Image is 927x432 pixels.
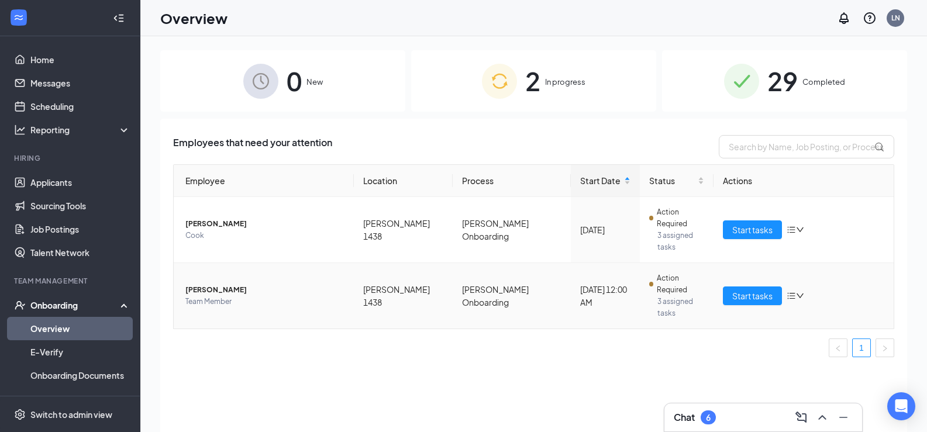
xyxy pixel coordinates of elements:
[829,338,847,357] li: Previous Page
[657,230,705,253] span: 3 assigned tasks
[287,61,302,101] span: 0
[881,345,888,352] span: right
[14,409,26,420] svg: Settings
[852,338,871,357] li: 1
[836,410,850,424] svg: Minimize
[640,165,714,197] th: Status
[30,241,130,264] a: Talent Network
[887,392,915,420] div: Open Intercom Messenger
[30,71,130,95] a: Messages
[13,12,25,23] svg: WorkstreamLogo
[674,411,695,424] h3: Chat
[657,272,705,296] span: Action Required
[30,194,130,217] a: Sourcing Tools
[767,61,798,101] span: 29
[306,76,323,88] span: New
[732,289,773,302] span: Start tasks
[525,61,540,101] span: 2
[815,410,829,424] svg: ChevronUp
[853,339,870,357] a: 1
[796,292,804,300] span: down
[835,345,842,352] span: left
[14,124,26,136] svg: Analysis
[30,409,112,420] div: Switch to admin view
[185,218,344,230] span: [PERSON_NAME]
[787,225,796,234] span: bars
[657,206,705,230] span: Action Required
[732,223,773,236] span: Start tasks
[14,153,128,163] div: Hiring
[30,171,130,194] a: Applicants
[796,226,804,234] span: down
[706,413,711,423] div: 6
[453,165,571,197] th: Process
[185,284,344,296] span: [PERSON_NAME]
[580,283,630,309] div: [DATE] 12:00 AM
[794,410,808,424] svg: ComposeMessage
[834,408,853,427] button: Minimize
[580,174,622,187] span: Start Date
[876,338,894,357] button: right
[453,197,571,263] td: [PERSON_NAME] Onboarding
[30,95,130,118] a: Scheduling
[14,299,26,311] svg: UserCheck
[802,76,845,88] span: Completed
[545,76,585,88] span: In progress
[876,338,894,357] li: Next Page
[891,13,900,23] div: LN
[837,11,851,25] svg: Notifications
[580,223,630,236] div: [DATE]
[649,174,696,187] span: Status
[354,263,453,329] td: [PERSON_NAME] 1438
[354,165,453,197] th: Location
[863,11,877,25] svg: QuestionInfo
[185,230,344,241] span: Cook
[354,197,453,263] td: [PERSON_NAME] 1438
[714,165,894,197] th: Actions
[30,317,130,340] a: Overview
[792,408,811,427] button: ComposeMessage
[453,263,571,329] td: [PERSON_NAME] Onboarding
[829,338,847,357] button: left
[813,408,832,427] button: ChevronUp
[787,291,796,300] span: bars
[174,165,354,197] th: Employee
[30,48,130,71] a: Home
[30,364,130,387] a: Onboarding Documents
[723,220,782,239] button: Start tasks
[657,296,705,319] span: 3 assigned tasks
[113,12,125,24] svg: Collapse
[30,387,130,410] a: Activity log
[185,296,344,307] span: Team Member
[160,8,228,28] h1: Overview
[30,340,130,364] a: E-Verify
[30,217,130,241] a: Job Postings
[173,135,332,158] span: Employees that need your attention
[14,276,128,286] div: Team Management
[719,135,894,158] input: Search by Name, Job Posting, or Process
[30,299,120,311] div: Onboarding
[723,286,782,305] button: Start tasks
[30,124,131,136] div: Reporting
